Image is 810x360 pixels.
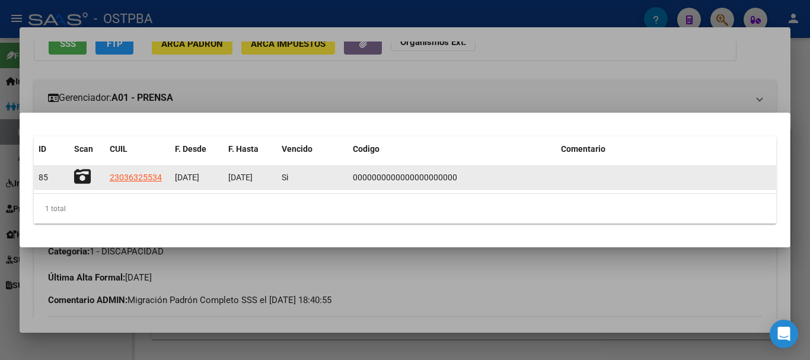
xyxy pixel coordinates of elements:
span: 0000000000000000000000 [353,173,457,182]
span: [DATE] [228,173,253,182]
span: Vencido [282,144,312,154]
div: Open Intercom Messenger [770,320,798,348]
datatable-header-cell: F. Desde [170,136,224,162]
span: Scan [74,144,93,154]
span: Si [282,173,288,182]
datatable-header-cell: Scan [69,136,105,162]
span: Codigo [353,144,380,154]
datatable-header-cell: F. Hasta [224,136,277,162]
datatable-header-cell: Comentario [556,136,776,162]
datatable-header-cell: ID [34,136,69,162]
span: ID [39,144,46,154]
span: 85 [39,173,48,182]
datatable-header-cell: Vencido [277,136,348,162]
datatable-header-cell: Codigo [348,136,556,162]
span: [DATE] [175,173,199,182]
span: F. Desde [175,144,206,154]
datatable-header-cell: CUIL [105,136,170,162]
div: 1 total [34,194,776,224]
span: Comentario [561,144,605,154]
span: 23036325534 [110,173,162,182]
span: CUIL [110,144,127,154]
span: F. Hasta [228,144,259,154]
